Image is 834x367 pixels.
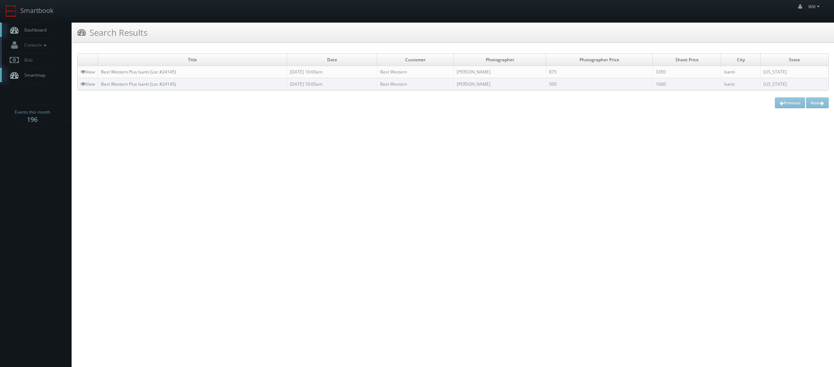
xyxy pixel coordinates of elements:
td: [PERSON_NAME] [454,66,546,78]
td: City [721,54,760,66]
a: Best Western Plus Isanti (Loc #24145) [101,69,176,75]
span: Bids [21,57,33,63]
td: Photographer Price [546,54,653,66]
a: Best Western Plus Isanti (Loc #24145) [101,81,176,87]
td: Title [98,54,287,66]
strong: 196 [27,115,38,124]
td: 1600 [653,78,721,90]
a: View [81,69,95,75]
td: 875 [546,66,653,78]
td: Isanti [721,78,760,90]
td: State [760,54,828,66]
td: 500 [546,78,653,90]
h3: Search Results [77,26,147,39]
span: Smartmap [21,72,45,78]
td: 3350 [653,66,721,78]
a: View [81,81,95,87]
span: Will [808,4,822,10]
td: [US_STATE] [760,66,828,78]
td: [PERSON_NAME] [454,78,546,90]
td: [DATE] 10:00am [287,78,377,90]
td: Customer [377,54,454,66]
td: Shoot Price [653,54,721,66]
img: smartbook-logo.png [5,5,17,17]
td: Best Western [377,78,454,90]
span: Events this month [15,109,50,116]
td: Isanti [721,66,760,78]
span: Contacts [21,42,48,48]
span: Dashboard [21,27,47,33]
td: [DATE] 10:00am [287,66,377,78]
td: [US_STATE] [760,78,828,90]
td: Date [287,54,377,66]
td: Photographer [454,54,546,66]
td: Best Western [377,66,454,78]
